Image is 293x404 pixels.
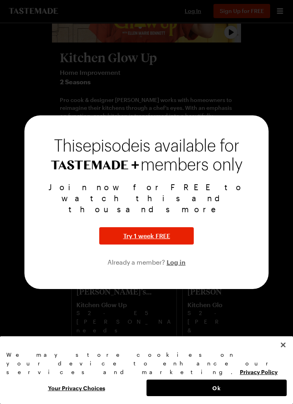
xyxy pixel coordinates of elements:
p: Join now for FREE to watch this and thousands more [34,182,259,215]
a: More information about your privacy, opens in a new tab [240,368,278,375]
span: Already a member? [108,258,167,266]
button: Your Privacy Choices [6,380,146,396]
span: Try 1 week FREE [123,231,170,241]
button: Ok [146,380,287,396]
img: Tastemade+ [51,160,139,170]
span: This episode is available for [54,138,239,154]
div: We may store cookies on your device to enhance our services and marketing. [6,350,287,376]
button: Try 1 week FREE [99,227,194,245]
button: Log in [167,257,185,267]
div: Privacy [6,350,287,396]
span: members only [141,156,243,174]
button: Close [274,336,292,354]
